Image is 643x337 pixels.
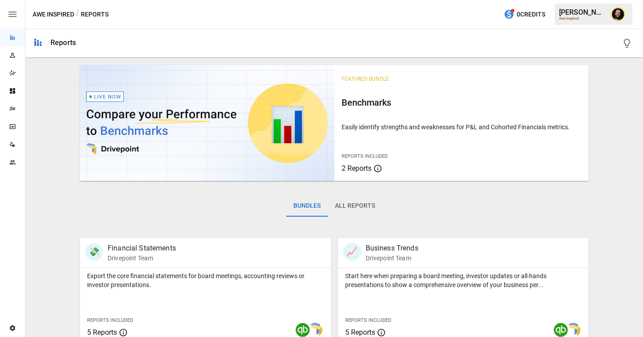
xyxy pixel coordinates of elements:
[328,195,382,217] button: All Reports
[366,243,418,254] p: Business Trends
[342,153,388,159] span: Reports Included
[33,9,74,20] button: Awe Inspired
[343,243,361,261] div: 📈
[87,271,324,289] p: Export the core financial statements for board meetings, accounting reviews or investor presentat...
[611,7,625,21] img: Ciaran Nugent
[517,9,545,20] span: 0 Credits
[87,328,117,337] span: 5 Reports
[342,95,582,110] h6: Benchmarks
[500,6,549,23] button: 0Credits
[342,123,582,132] p: Easily identify strengths and weaknesses for P&L and Cohorted Financials metrics.
[559,16,605,21] div: Awe Inspired
[87,317,133,323] span: Reports Included
[566,323,580,337] img: smart model
[80,65,334,181] img: video thumbnail
[554,323,568,337] img: quickbooks
[345,317,391,323] span: Reports Included
[366,254,418,263] p: Drivepoint Team
[108,254,176,263] p: Drivepoint Team
[342,76,389,82] span: Featured Bundle
[85,243,103,261] div: 💸
[76,9,79,20] div: /
[342,164,372,173] span: 2 Reports
[308,323,322,337] img: smart model
[108,243,176,254] p: Financial Statements
[286,195,328,217] button: Bundles
[605,2,630,27] button: Ciaran Nugent
[345,271,582,289] p: Start here when preparing a board meeting, investor updates or all-hands presentations to show a ...
[50,38,76,47] div: Reports
[296,323,310,337] img: quickbooks
[559,8,605,16] div: [PERSON_NAME]
[345,328,375,337] span: 5 Reports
